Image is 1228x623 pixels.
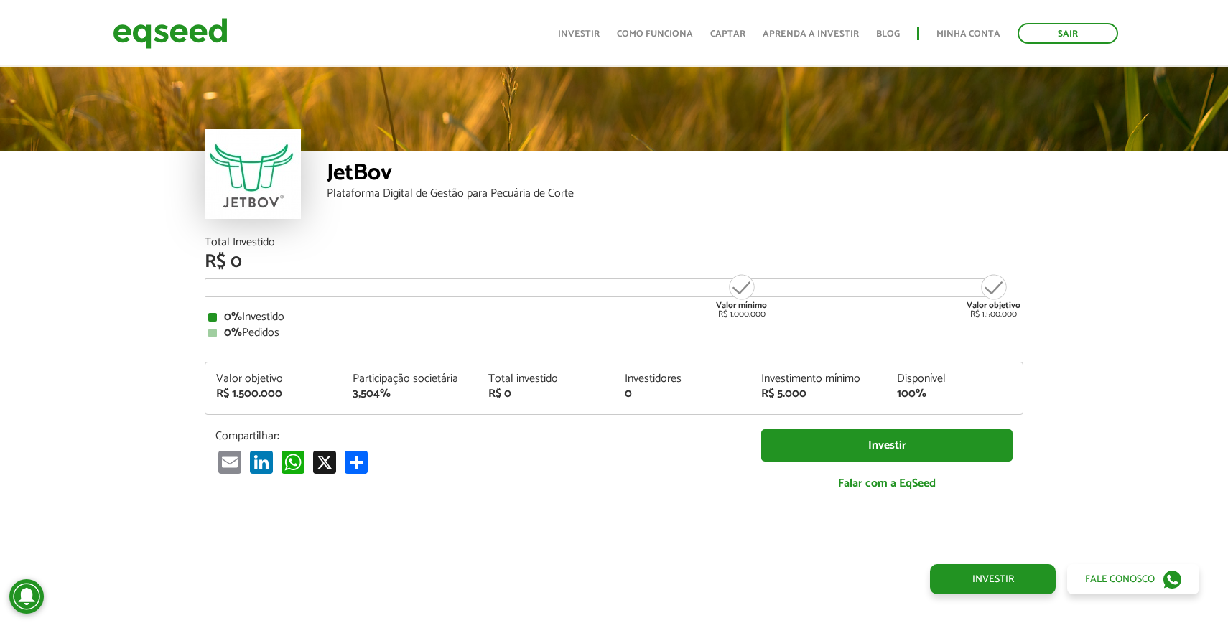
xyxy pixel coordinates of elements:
[1018,23,1118,44] a: Sair
[761,373,876,385] div: Investimento mínimo
[710,29,745,39] a: Captar
[488,388,603,400] div: R$ 0
[216,388,331,400] div: R$ 1.500.000
[247,450,276,474] a: LinkedIn
[342,450,371,474] a: Compartilhar
[488,373,603,385] div: Total investido
[205,253,1023,271] div: R$ 0
[327,161,1023,188] div: JetBov
[113,14,228,52] img: EqSeed
[761,469,1013,498] a: Falar com a EqSeed
[761,429,1013,462] a: Investir
[897,388,1012,400] div: 100%
[716,299,767,312] strong: Valor mínimo
[310,450,339,474] a: X
[625,388,740,400] div: 0
[224,323,242,342] strong: 0%
[967,273,1020,319] div: R$ 1.500.000
[224,307,242,327] strong: 0%
[215,429,740,443] p: Compartilhar:
[215,450,244,474] a: Email
[279,450,307,474] a: WhatsApp
[208,327,1020,339] div: Pedidos
[876,29,900,39] a: Blog
[353,373,468,385] div: Participação societária
[715,273,768,319] div: R$ 1.000.000
[967,299,1020,312] strong: Valor objetivo
[763,29,859,39] a: Aprenda a investir
[558,29,600,39] a: Investir
[617,29,693,39] a: Como funciona
[208,311,1020,323] div: Investido
[353,388,468,400] div: 3,504%
[327,188,1023,200] div: Plataforma Digital de Gestão para Pecuária de Corte
[936,29,1000,39] a: Minha conta
[930,564,1056,594] a: Investir
[897,373,1012,385] div: Disponível
[1067,564,1199,594] a: Fale conosco
[625,373,740,385] div: Investidores
[761,388,876,400] div: R$ 5.000
[216,373,331,385] div: Valor objetivo
[205,237,1023,248] div: Total Investido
